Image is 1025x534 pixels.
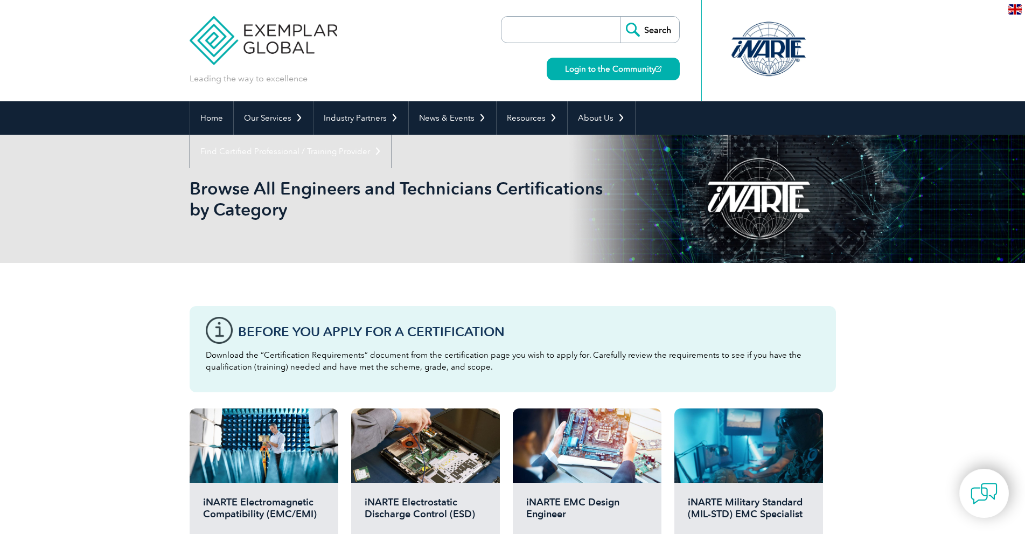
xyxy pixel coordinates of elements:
a: About Us [568,101,635,135]
p: Leading the way to excellence [190,73,308,85]
p: Download the “Certification Requirements” document from the certification page you wish to apply ... [206,349,820,373]
a: Home [190,101,233,135]
a: Login to the Community [547,58,680,80]
a: Resources [497,101,567,135]
h2: iNARTE Electromagnetic Compatibility (EMC/EMI) [203,496,325,529]
a: Our Services [234,101,313,135]
h3: Before You Apply For a Certification [238,325,820,338]
img: en [1008,4,1022,15]
img: open_square.png [656,66,661,72]
h1: Browse All Engineers and Technicians Certifications by Category [190,178,603,220]
img: contact-chat.png [971,480,998,507]
a: Find Certified Professional / Training Provider [190,135,392,168]
h2: iNARTE EMC Design Engineer [526,496,648,529]
h2: iNARTE Military Standard (MIL-STD) EMC Specialist [688,496,810,529]
h2: iNARTE Electrostatic Discharge Control (ESD) [365,496,486,529]
input: Search [620,17,679,43]
a: Industry Partners [313,101,408,135]
a: News & Events [409,101,496,135]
